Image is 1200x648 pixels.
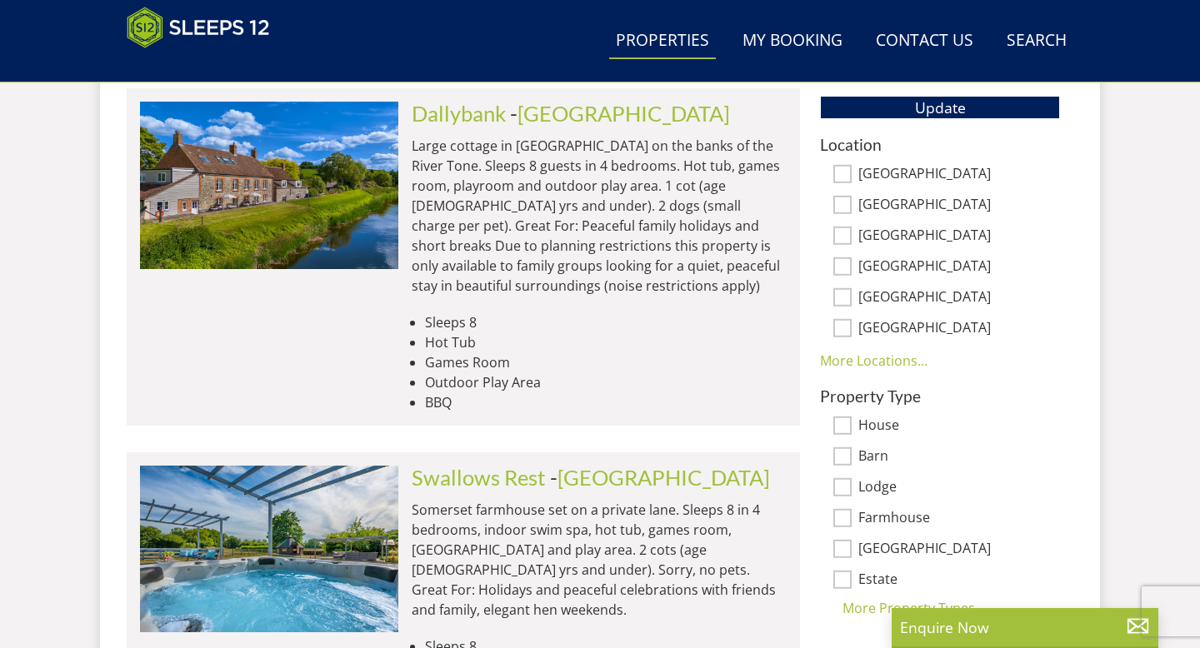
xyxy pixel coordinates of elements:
label: Farmhouse [858,510,1060,528]
a: My Booking [736,22,849,60]
label: Lodge [858,479,1060,497]
a: [GEOGRAPHIC_DATA] [517,101,730,126]
a: Swallows Rest [412,465,546,490]
button: Update [820,96,1060,119]
li: Games Room [425,352,787,372]
li: Outdoor Play Area [425,372,787,392]
span: - [550,465,770,490]
label: House [858,417,1060,436]
h3: Property Type [820,387,1060,405]
a: Search [1000,22,1073,60]
label: [GEOGRAPHIC_DATA] [858,166,1060,184]
p: Large cottage in [GEOGRAPHIC_DATA] on the banks of the River Tone. Sleeps 8 guests in 4 bedrooms.... [412,136,787,296]
a: [GEOGRAPHIC_DATA] [557,465,770,490]
h3: Location [820,136,1060,153]
span: Update [915,97,966,117]
iframe: Customer reviews powered by Trustpilot [118,58,293,72]
a: Dallybank [412,101,506,126]
li: Sleeps 8 [425,312,787,332]
li: BBQ [425,392,787,412]
p: Enquire Now [900,616,1150,638]
label: [GEOGRAPHIC_DATA] [858,197,1060,215]
a: Properties [609,22,716,60]
a: Contact Us [869,22,980,60]
span: - [510,101,730,126]
img: frog-street-large-group-accommodation-somerset-sleeps14.original.jpg [140,466,398,632]
label: Barn [858,448,1060,466]
div: More Property Types... [820,598,1060,618]
label: [GEOGRAPHIC_DATA] [858,258,1060,277]
p: Somerset farmhouse set on a private lane. Sleeps 8 in 4 bedrooms, indoor swim spa, hot tub, games... [412,500,787,620]
li: Hot Tub [425,332,787,352]
label: [GEOGRAPHIC_DATA] [858,541,1060,559]
img: riverside-somerset-holiday-accommodation-home-sleeps-8.original.jpg [140,102,398,268]
label: Estate [858,571,1060,590]
img: Sleeps 12 [127,7,270,48]
label: [GEOGRAPHIC_DATA] [858,227,1060,246]
label: [GEOGRAPHIC_DATA] [858,289,1060,307]
a: More Locations... [820,351,927,370]
label: [GEOGRAPHIC_DATA] [858,320,1060,338]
